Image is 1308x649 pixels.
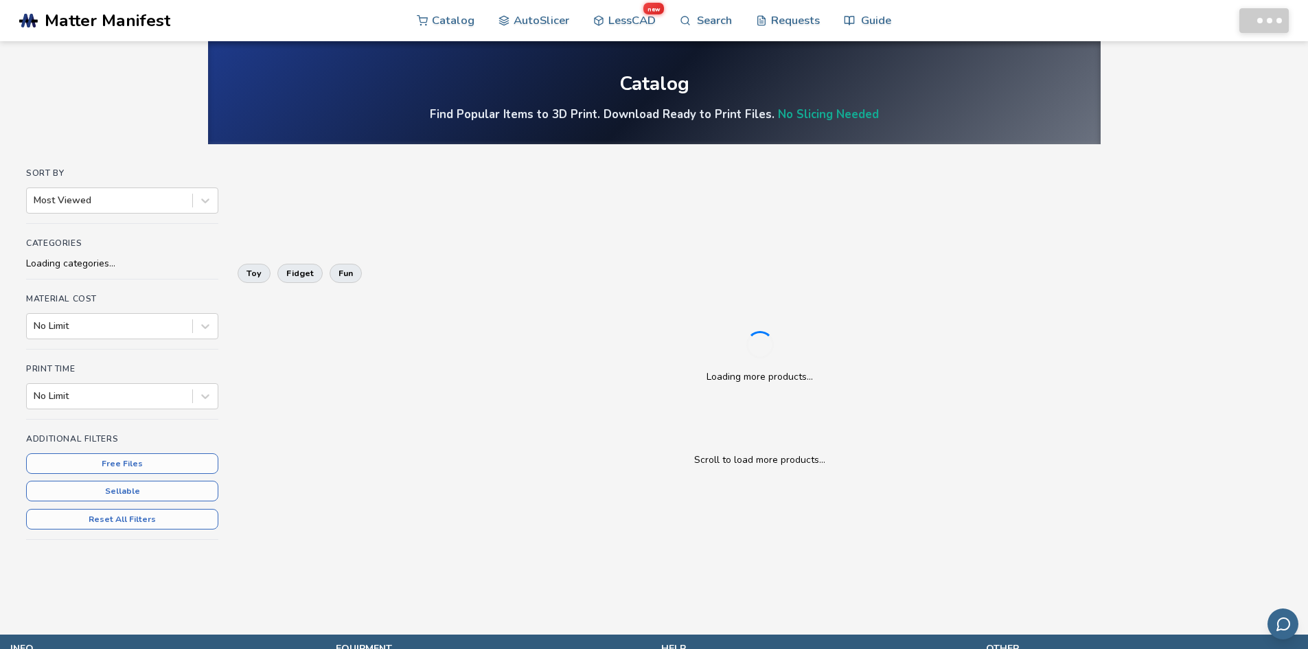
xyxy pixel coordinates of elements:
input: Most Viewed [34,195,36,206]
h4: Find Popular Items to 3D Print. Download Ready to Print Files. [430,106,879,122]
span: new [643,2,665,15]
span: Matter Manifest [45,11,170,30]
button: toy [238,264,271,283]
button: Sellable [26,481,218,501]
button: Reset All Filters [26,509,218,530]
input: No Limit [34,391,36,402]
div: Catalog [619,73,689,95]
h4: Sort By [26,168,218,178]
button: fun [330,264,362,283]
button: Send feedback via email [1267,608,1298,639]
h4: Additional Filters [26,434,218,444]
h4: Categories [26,238,218,248]
input: No Limit [34,321,36,332]
p: Loading more products... [707,369,813,384]
button: fidget [277,264,323,283]
h4: Print Time [26,364,218,374]
div: Loading categories... [26,258,218,269]
a: No Slicing Needed [778,106,879,122]
button: Free Files [26,453,218,474]
h4: Material Cost [26,294,218,304]
p: Scroll to load more products... [251,453,1268,467]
